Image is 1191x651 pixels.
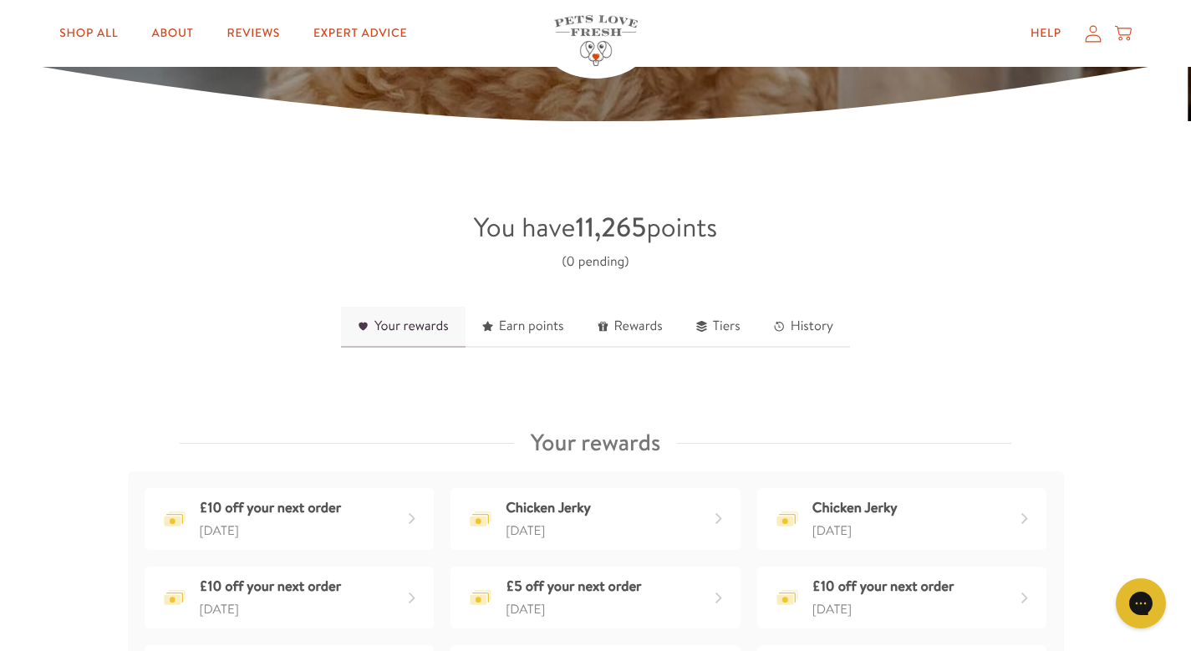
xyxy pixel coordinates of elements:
[214,17,293,50] a: Reviews
[341,307,466,348] a: Your rewards
[474,209,718,246] span: You have points
[138,17,206,50] a: About
[200,520,342,542] div: [DATE]
[581,307,679,348] a: Rewards
[506,598,641,620] div: [DATE]
[679,307,757,348] a: Tiers
[1107,572,1174,634] iframe: Gorgias live chat messenger
[466,307,581,348] a: Earn points
[506,575,641,599] div: £5 off your next order
[812,598,954,620] div: [DATE]
[812,496,898,521] div: Chicken Jerky
[145,567,435,628] div: £10 off your next order
[200,575,342,599] div: £10 off your next order
[812,520,898,542] div: [DATE]
[757,567,1047,628] div: £10 off your next order
[46,17,131,50] a: Shop All
[450,488,741,550] div: Chicken Jerky
[450,567,741,628] div: £5 off your next order
[300,17,420,50] a: Expert Advice
[812,575,954,599] div: £10 off your next order
[1017,17,1075,50] a: Help
[575,209,646,246] strong: 11,265
[554,15,638,66] img: Pets Love Fresh
[531,423,661,463] h3: Your rewards
[506,520,591,542] div: [DATE]
[200,598,342,620] div: [DATE]
[757,488,1047,550] div: Chicken Jerky
[757,307,850,348] a: History
[145,488,435,550] div: £10 off your next order
[506,496,591,521] div: Chicken Jerky
[200,496,342,521] div: £10 off your next order
[562,251,629,273] div: (0 pending)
